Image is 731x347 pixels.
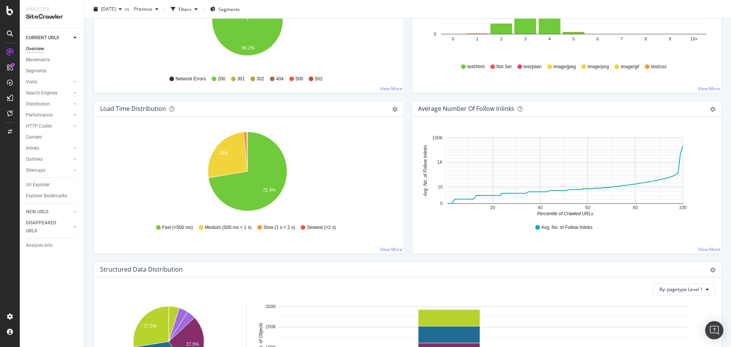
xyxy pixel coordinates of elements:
[438,184,443,190] text: 10
[585,205,591,210] text: 60
[26,67,46,75] div: Segments
[219,6,240,12] span: Segments
[659,286,703,293] span: By: pagetype Level 1
[101,6,116,12] span: 2025 Aug. 26th
[423,145,428,197] text: Avg. No. of Follow Inlinks
[237,76,245,82] span: 301
[467,64,484,70] span: text/html
[131,6,152,12] span: Previous
[144,323,156,329] text: 27.5%
[26,241,53,249] div: Analysis Info
[100,265,183,273] div: Structured Data Distribution
[242,45,255,51] text: 99.2%
[26,181,79,189] a: Url Explorer
[26,45,79,53] a: Overview
[679,205,686,210] text: 100
[168,3,201,15] button: Filters
[621,64,639,70] span: image/gif
[418,129,713,217] svg: A chart.
[651,64,667,70] span: text/css
[26,100,71,108] a: Distribution
[26,192,79,200] a: Explorer Bookmarks
[176,76,206,82] span: Network Errors
[26,192,67,200] div: Explorer Bookmarks
[548,37,551,41] text: 4
[26,166,71,174] a: Sitemaps
[645,37,647,41] text: 8
[26,122,71,130] a: HTTP Codes
[131,3,161,15] button: Previous
[265,324,276,329] text: 200K
[26,181,49,189] div: Url Explorer
[26,78,71,86] a: Visits
[490,205,495,210] text: 20
[26,219,71,235] a: DISAPPEARED URLS
[554,64,576,70] span: image/jpeg
[100,105,166,112] div: Load Time Distribution
[538,205,543,210] text: 40
[26,100,50,108] div: Distribution
[26,89,57,97] div: Search Engines
[26,144,39,152] div: Inlinks
[26,144,71,152] a: Inlinks
[392,107,397,112] div: gear
[418,105,514,112] div: Average Number of Follow Inlinks
[125,6,131,12] span: vs
[26,166,45,174] div: Sitemaps
[698,85,720,92] a: View More
[587,64,609,70] span: image/png
[26,155,43,163] div: Outlinks
[633,205,638,210] text: 80
[26,155,71,163] a: Outlinks
[26,219,64,235] div: DISAPPEARED URLS
[500,37,503,41] text: 2
[698,246,720,253] a: View More
[669,37,671,41] text: 9
[91,3,125,15] button: [DATE]
[26,6,78,13] div: Analytics
[380,246,402,253] a: View More
[26,89,71,97] a: Search Engines
[26,111,53,119] div: Performance
[710,107,715,112] div: gear
[307,224,336,231] span: Slowest (>2 s)
[26,241,79,249] a: Analysis Info
[440,201,443,206] text: 0
[653,283,715,296] button: By: pagetype Level 1
[380,85,402,92] a: View More
[432,135,443,141] text: 100K
[265,304,276,309] text: 300K
[205,224,252,231] span: Medium (500 ms < 1 s)
[26,111,71,119] a: Performance
[186,342,199,347] text: 27.5%
[26,78,37,86] div: Visits
[26,133,79,141] a: Content
[219,150,228,156] text: 26%
[257,76,264,82] span: 302
[276,76,284,82] span: 404
[524,37,527,41] text: 3
[434,32,436,37] text: 0
[26,34,71,42] a: CURRENT URLS
[26,56,50,64] div: Movements
[496,64,512,70] span: Not Set
[476,37,478,41] text: 1
[263,187,276,193] text: 72.4%
[26,34,59,42] div: CURRENT URLS
[572,37,575,41] text: 5
[263,224,295,231] span: Slow (1 s < 2 s)
[597,37,599,41] text: 6
[218,76,225,82] span: 200
[26,13,78,21] div: SiteCrawler
[162,224,193,231] span: Fast (<500 ms)
[100,129,395,217] svg: A chart.
[295,76,303,82] span: 500
[710,267,715,273] div: gear
[691,37,698,41] text: 10+
[437,160,443,165] text: 1K
[26,208,71,216] a: NEW URLS
[26,133,42,141] div: Content
[315,76,322,82] span: 502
